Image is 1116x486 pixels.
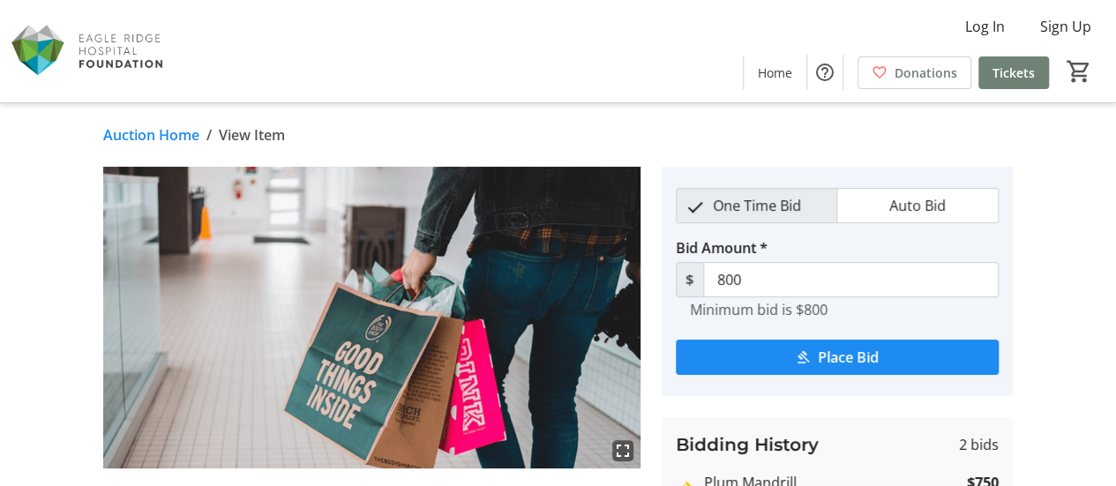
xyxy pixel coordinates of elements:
mat-icon: fullscreen [612,440,633,461]
tr-hint: Minimum bid is $800 [690,301,828,318]
span: Place Bid [818,347,879,368]
span: $ [676,262,704,297]
button: Help [807,55,843,90]
span: Log In [965,16,1005,37]
label: Bid Amount * [676,237,768,258]
a: Auction Home [103,124,199,146]
a: Donations [858,56,971,89]
button: Log In [951,12,1019,41]
span: One Time Bid [702,189,812,222]
span: Home [758,64,792,82]
span: View Item [219,124,285,146]
span: / [206,124,212,146]
span: Sign Up [1040,16,1091,37]
span: Tickets [992,64,1035,82]
button: Place Bid [676,340,999,375]
img: Image [103,167,640,468]
button: Sign Up [1026,12,1105,41]
span: Auto Bid [879,189,956,222]
span: Donations [895,64,957,82]
span: 2 bids [959,434,999,455]
img: Eagle Ridge Hospital Foundation's Logo [11,7,168,95]
a: Tickets [978,56,1049,89]
a: Home [744,56,806,89]
button: Cart [1063,56,1095,87]
h3: Bidding History [676,431,819,458]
